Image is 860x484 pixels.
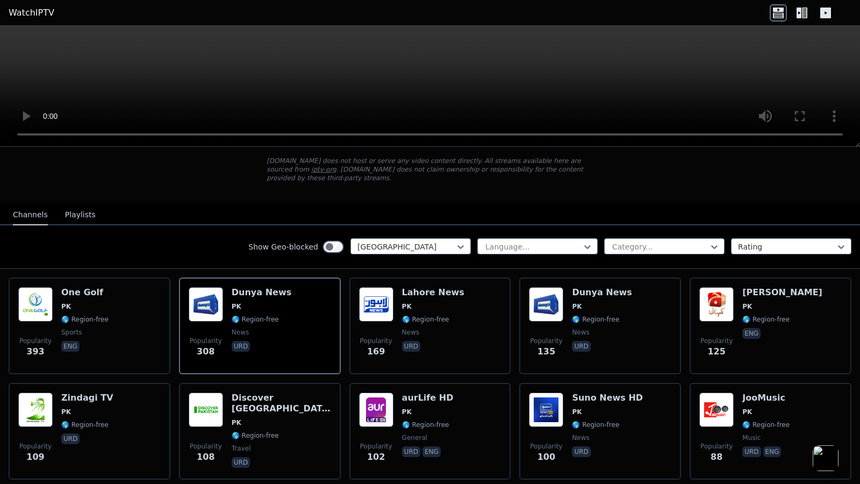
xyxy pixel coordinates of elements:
[61,408,71,416] span: PK
[9,6,54,19] a: WatchIPTV
[529,287,563,322] img: Dunya News
[537,451,555,464] span: 100
[707,345,725,358] span: 125
[26,451,44,464] span: 109
[742,446,761,457] p: urd
[422,446,441,457] p: eng
[248,241,318,252] label: Show Geo-blocked
[402,302,412,311] span: PK
[232,444,251,453] span: travel
[402,341,420,352] p: urd
[359,393,393,427] img: aurLife HD
[402,446,420,457] p: urd
[232,287,291,298] h6: Dunya News
[537,345,555,358] span: 135
[190,337,222,345] span: Popularity
[61,433,80,444] p: urd
[232,302,241,311] span: PK
[267,156,593,182] p: [DOMAIN_NAME] does not host or serve any video content directly. All streams available here are s...
[402,408,412,416] span: PK
[572,328,589,337] span: news
[572,287,632,298] h6: Dunya News
[763,446,782,457] p: eng
[367,451,385,464] span: 102
[529,393,563,427] img: Suno News HD
[19,442,52,451] span: Popularity
[232,431,279,440] span: 🌎 Region-free
[742,408,752,416] span: PK
[189,287,223,322] img: Dunya News
[232,393,331,414] h6: Discover [GEOGRAPHIC_DATA]
[402,421,449,429] span: 🌎 Region-free
[18,393,53,427] img: Zindagi TV
[61,287,109,298] h6: One Golf
[61,302,71,311] span: PK
[197,345,214,358] span: 308
[232,457,250,468] p: urd
[742,287,822,298] h6: [PERSON_NAME]
[742,421,790,429] span: 🌎 Region-free
[530,442,562,451] span: Popularity
[65,205,96,225] button: Playlists
[402,315,449,324] span: 🌎 Region-free
[699,287,734,322] img: Geo Kahani
[197,451,214,464] span: 108
[232,315,279,324] span: 🌎 Region-free
[402,393,454,403] h6: aurLife HD
[61,328,82,337] span: sports
[402,433,427,442] span: general
[572,433,589,442] span: news
[61,421,109,429] span: 🌎 Region-free
[572,315,619,324] span: 🌎 Region-free
[402,328,419,337] span: news
[190,442,222,451] span: Popularity
[572,421,619,429] span: 🌎 Region-free
[711,451,722,464] span: 88
[530,337,562,345] span: Popularity
[699,393,734,427] img: JooMusic
[572,408,582,416] span: PK
[19,337,52,345] span: Popularity
[700,442,733,451] span: Popularity
[572,393,643,403] h6: Suno News HD
[572,446,590,457] p: urd
[18,287,53,322] img: One Golf
[367,345,385,358] span: 169
[26,345,44,358] span: 393
[311,166,336,173] a: iptv-org
[572,302,582,311] span: PK
[61,393,113,403] h6: Zindagi TV
[61,315,109,324] span: 🌎 Region-free
[13,205,48,225] button: Channels
[61,341,80,352] p: eng
[742,302,752,311] span: PK
[742,393,790,403] h6: JooMusic
[232,418,241,427] span: PK
[700,337,733,345] span: Popularity
[360,337,392,345] span: Popularity
[572,341,590,352] p: urd
[360,442,392,451] span: Popularity
[402,287,464,298] h6: Lahore News
[189,393,223,427] img: Discover Pakistan
[232,328,249,337] span: news
[359,287,393,322] img: Lahore News
[742,328,761,339] p: eng
[742,315,790,324] span: 🌎 Region-free
[742,433,761,442] span: music
[232,341,250,352] p: urd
